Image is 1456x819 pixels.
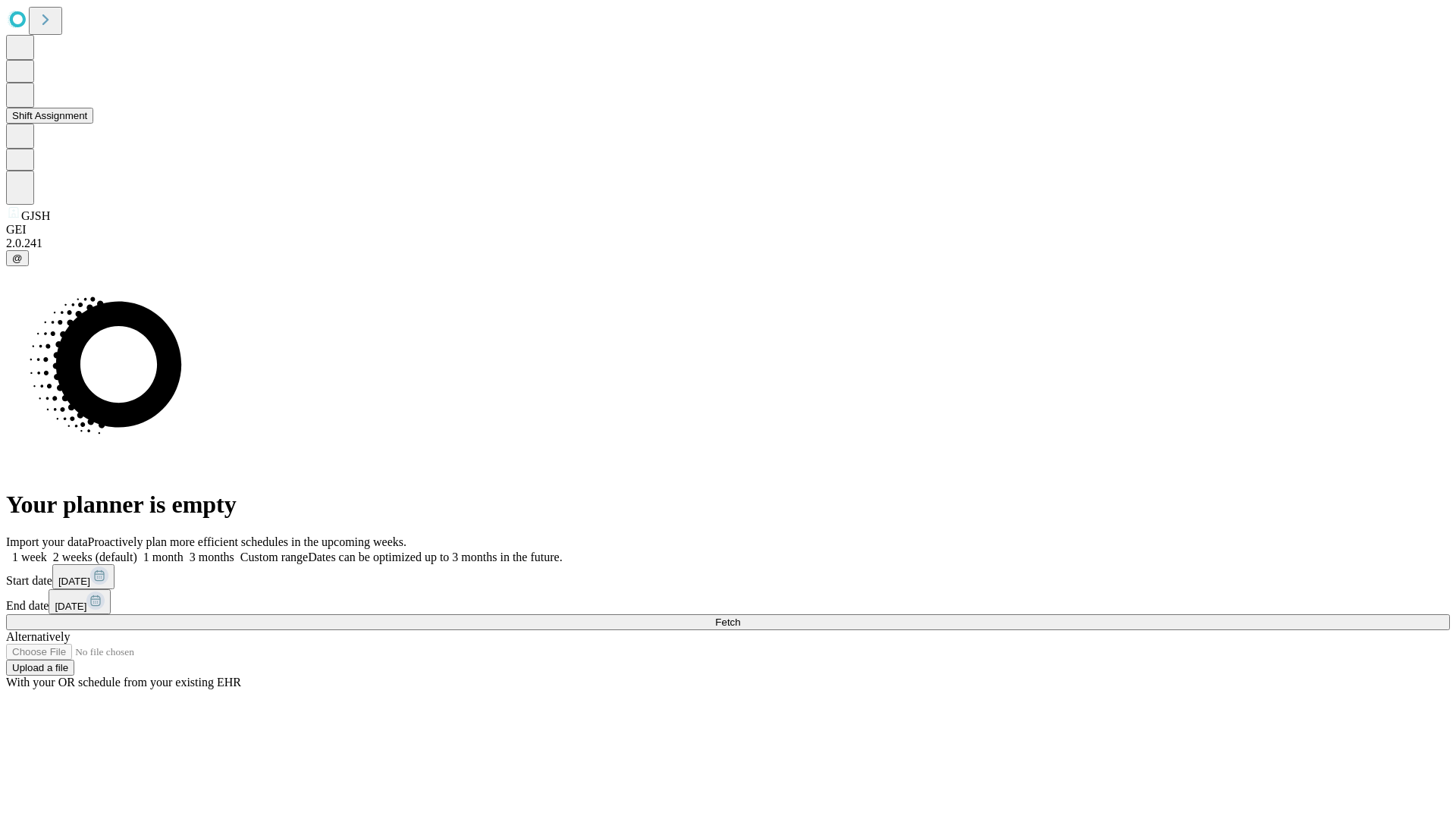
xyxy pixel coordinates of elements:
[53,551,137,563] span: 2 weeks (default)
[6,491,1450,519] h1: Your planner is empty
[6,564,1450,589] div: Start date
[6,676,241,689] span: With your OR schedule from your existing EHR
[6,614,1450,630] button: Fetch
[6,108,93,124] button: Shift Assignment
[308,551,562,563] span: Dates can be optimized up to 3 months in the future.
[240,551,308,563] span: Custom range
[6,250,29,266] button: @
[88,535,406,548] span: Proactively plan more efficient schedules in the upcoming weeks.
[12,551,47,563] span: 1 week
[715,617,740,628] span: Fetch
[143,551,184,563] span: 1 month
[6,660,74,676] button: Upload a file
[55,601,86,612] span: [DATE]
[6,589,1450,614] div: End date
[6,535,88,548] span: Import your data
[52,564,115,589] button: [DATE]
[6,223,1450,237] div: GEI
[58,576,90,587] span: [DATE]
[6,237,1450,250] div: 2.0.241
[49,589,111,614] button: [DATE]
[6,630,70,643] span: Alternatively
[190,551,234,563] span: 3 months
[21,209,50,222] span: GJSH
[12,253,23,264] span: @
